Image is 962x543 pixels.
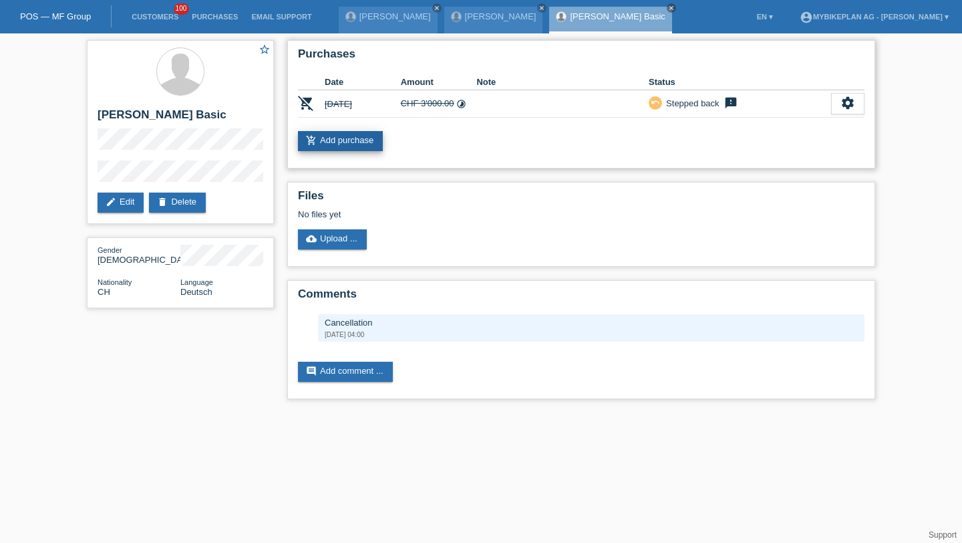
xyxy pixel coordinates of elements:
[180,287,212,297] span: Deutsch
[149,193,206,213] a: deleteDelete
[306,366,317,376] i: comment
[157,197,168,207] i: delete
[98,193,144,213] a: editEdit
[476,74,649,90] th: Note
[929,530,957,540] a: Support
[298,229,367,249] a: cloud_uploadUpload ...
[662,96,719,110] div: Stepped back
[125,13,185,21] a: Customers
[537,3,546,13] a: close
[298,131,383,151] a: add_shopping_cartAdd purchase
[750,13,780,21] a: EN ▾
[325,90,401,118] td: [DATE]
[668,5,675,11] i: close
[570,11,665,21] a: [PERSON_NAME] Basic
[298,209,706,219] div: No files yet
[106,197,116,207] i: edit
[667,3,676,13] a: close
[325,318,858,328] div: Cancellation
[306,233,317,244] i: cloud_upload
[98,246,122,254] span: Gender
[180,278,213,286] span: Language
[259,43,271,58] a: star_border
[298,95,314,111] i: POSP00022033
[651,98,660,107] i: undo
[401,90,477,118] td: CHF 3'000.00
[793,13,955,21] a: account_circleMybikeplan AG - [PERSON_NAME] ▾
[298,288,864,308] h2: Comments
[174,3,190,15] span: 100
[840,96,855,110] i: settings
[456,99,466,109] i: Instalments (48 instalments)
[298,362,393,382] a: commentAdd comment ...
[538,5,545,11] i: close
[434,5,440,11] i: close
[723,96,739,110] i: feedback
[98,278,132,286] span: Nationality
[98,245,180,265] div: [DEMOGRAPHIC_DATA]
[649,74,831,90] th: Status
[325,331,858,338] div: [DATE] 04:00
[401,74,477,90] th: Amount
[432,3,442,13] a: close
[306,135,317,146] i: add_shopping_cart
[465,11,536,21] a: [PERSON_NAME]
[20,11,91,21] a: POS — MF Group
[298,47,864,68] h2: Purchases
[800,11,813,24] i: account_circle
[185,13,245,21] a: Purchases
[325,74,401,90] th: Date
[98,287,110,297] span: Switzerland
[98,108,263,128] h2: [PERSON_NAME] Basic
[245,13,318,21] a: Email Support
[298,189,864,209] h2: Files
[259,43,271,56] i: star_border
[359,11,431,21] a: [PERSON_NAME]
